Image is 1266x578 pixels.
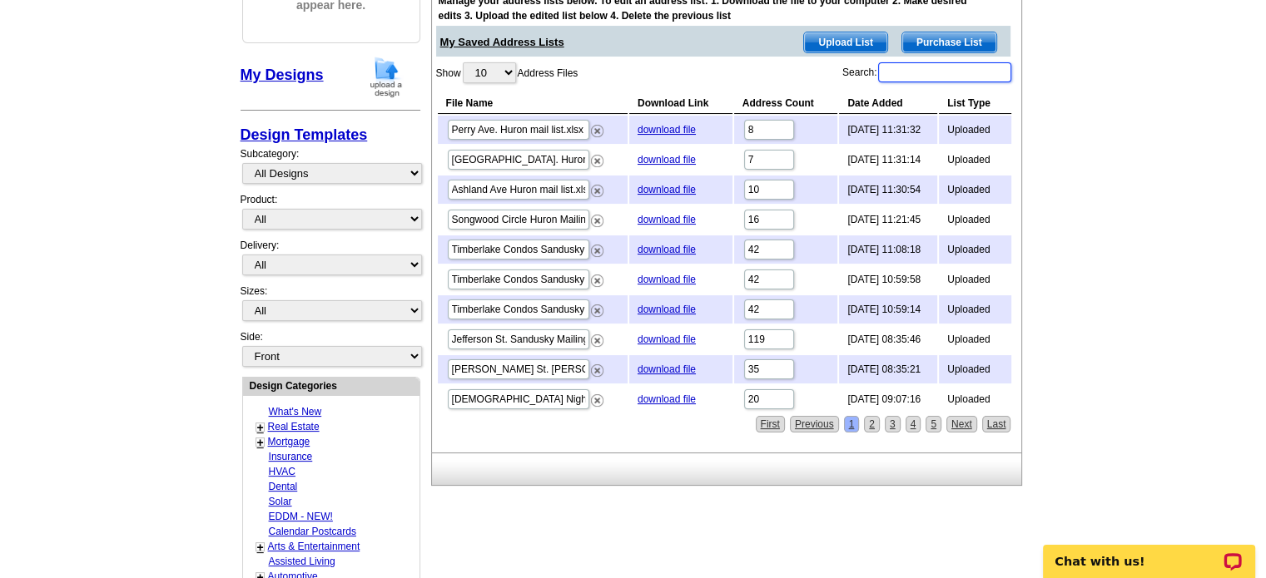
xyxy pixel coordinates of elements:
[842,61,1013,84] label: Search:
[939,146,1011,174] td: Uploaded
[939,355,1011,383] td: Uploaded
[268,541,360,552] a: Arts & Entertainment
[638,184,696,195] a: download file
[257,436,264,449] a: +
[591,301,603,313] a: Remove this list
[638,333,696,345] a: download file
[440,26,564,51] span: My Saved Address Lists
[269,556,335,567] a: Assisted Living
[241,192,420,238] div: Product:
[269,526,356,537] a: Calendar Postcards
[839,325,937,353] td: [DATE] 08:35:46
[844,416,860,432] a: 1
[591,361,603,373] a: Remove this list
[864,416,880,432] a: 2
[839,385,937,413] td: [DATE] 09:07:16
[269,406,322,417] a: What's New
[839,265,937,294] td: [DATE] 10:59:58
[939,265,1011,294] td: Uploaded
[591,155,603,167] img: delete.png
[939,385,1011,413] td: Uploaded
[939,325,1011,353] td: Uploaded
[591,215,603,227] img: delete.png
[591,185,603,197] img: delete.png
[591,271,603,283] a: Remove this list
[463,62,516,83] select: ShowAddress Files
[436,61,578,85] label: Show Address Files
[885,416,901,432] a: 3
[269,511,333,522] a: EDDM - NEW!
[839,205,937,234] td: [DATE] 11:21:45
[241,238,420,284] div: Delivery:
[839,146,937,174] td: [DATE] 11:31:14
[591,245,603,257] img: delete.png
[638,363,696,375] a: download file
[839,355,937,383] td: [DATE] 08:35:21
[241,67,324,83] a: My Designs
[939,116,1011,144] td: Uploaded
[591,121,603,133] a: Remove this list
[591,364,603,377] img: delete.png
[878,62,1011,82] input: Search:
[438,93,628,114] th: File Name
[591,241,603,253] a: Remove this list
[839,116,937,144] td: [DATE] 11:31:32
[257,541,264,554] a: +
[268,436,310,447] a: Mortgage
[243,378,420,393] div: Design Categories
[790,416,839,432] a: Previous
[939,205,1011,234] td: Uploaded
[365,56,408,98] img: upload-design
[638,304,696,315] a: download file
[756,416,785,432] a: First
[591,334,603,347] img: delete.png
[591,125,603,137] img: delete.png
[804,32,886,52] span: Upload List
[982,416,1011,432] a: Last
[591,211,603,223] a: Remove this list
[591,151,603,163] a: Remove this list
[638,214,696,225] a: download file
[926,416,941,432] a: 5
[939,235,1011,264] td: Uploaded
[241,126,368,143] a: Design Templates
[939,295,1011,324] td: Uploaded
[638,244,696,255] a: download file
[241,284,420,329] div: Sizes:
[638,393,696,405] a: download file
[268,421,320,432] a: Real Estate
[939,175,1011,204] td: Uploaded
[1032,526,1266,578] iframe: LiveChat chat widget
[241,146,420,192] div: Subcategory:
[629,93,732,114] th: Download Link
[591,331,603,343] a: Remove this list
[591,304,603,317] img: delete.png
[839,295,937,324] td: [DATE] 10:59:14
[638,274,696,285] a: download file
[638,124,696,136] a: download file
[591,394,603,407] img: delete.png
[839,93,937,114] th: Date Added
[591,274,603,287] img: delete.png
[906,416,921,432] a: 4
[269,496,292,507] a: Solar
[591,391,603,403] a: Remove this list
[902,32,996,52] span: Purchase List
[241,329,420,368] div: Side:
[269,451,313,462] a: Insurance
[257,421,264,434] a: +
[946,416,977,432] a: Next
[839,235,937,264] td: [DATE] 11:08:18
[734,93,838,114] th: Address Count
[591,181,603,193] a: Remove this list
[839,175,937,204] td: [DATE] 11:30:54
[269,466,295,477] a: HVAC
[939,93,1011,114] th: List Type
[638,154,696,165] a: download file
[269,481,298,492] a: Dental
